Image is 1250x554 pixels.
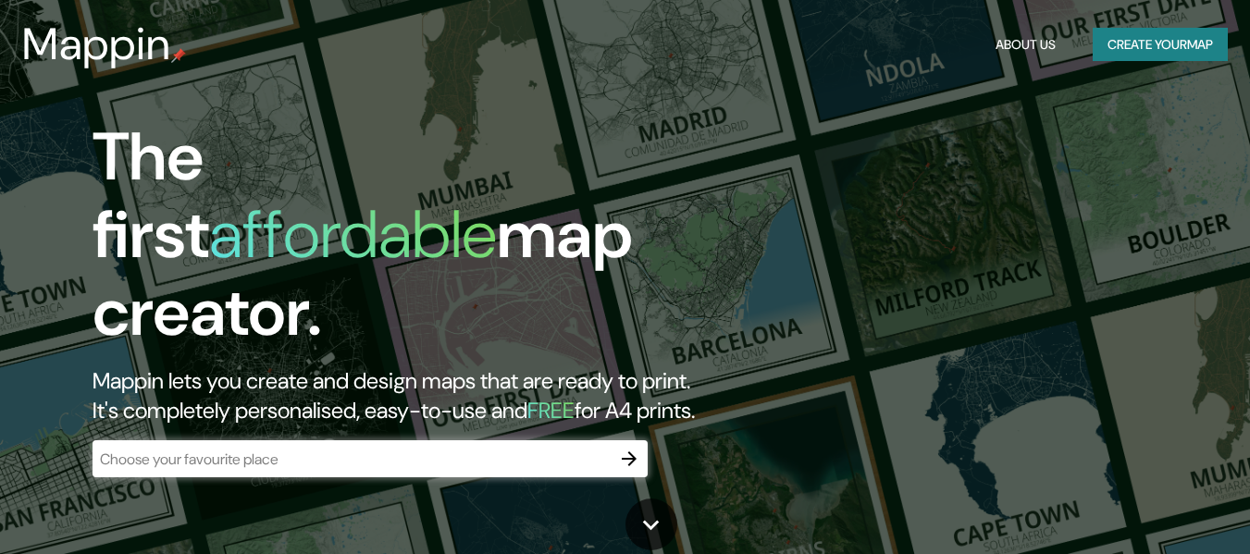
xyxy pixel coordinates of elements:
h2: Mappin lets you create and design maps that are ready to print. It's completely personalised, eas... [93,366,718,425]
iframe: Help widget launcher [1085,482,1230,534]
h1: The first map creator. [93,118,718,366]
h3: Mappin [22,18,171,70]
h5: FREE [527,396,575,425]
input: Choose your favourite place [93,449,611,470]
img: mappin-pin [171,48,186,63]
button: About Us [988,28,1063,62]
h1: affordable [209,191,497,277]
button: Create yourmap [1093,28,1228,62]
